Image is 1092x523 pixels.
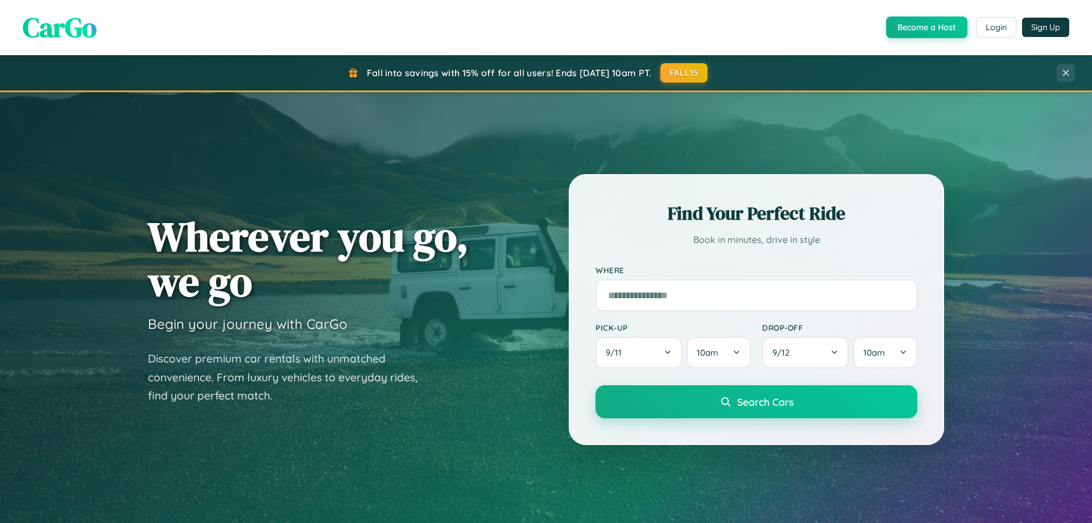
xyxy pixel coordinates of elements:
[737,396,793,408] span: Search Cars
[762,337,849,368] button: 9/12
[976,17,1016,38] button: Login
[595,385,917,418] button: Search Cars
[853,337,917,368] button: 10am
[762,323,917,332] label: Drop-off
[367,67,652,79] span: Fall into savings with 15% off for all users! Ends [DATE] 10am PT.
[148,315,348,332] h3: Begin your journey with CarGo
[595,337,682,368] button: 9/11
[686,337,751,368] button: 10am
[660,63,708,83] button: FALL15
[697,347,718,358] span: 10am
[148,214,469,304] h1: Wherever you go, we go
[1022,18,1069,37] button: Sign Up
[772,347,795,358] span: 9 / 12
[595,323,751,332] label: Pick-up
[606,347,627,358] span: 9 / 11
[595,201,917,226] h2: Find Your Perfect Ride
[595,232,917,248] p: Book in minutes, drive in style
[863,347,885,358] span: 10am
[148,349,432,405] p: Discover premium car rentals with unmatched convenience. From luxury vehicles to everyday rides, ...
[886,17,967,38] button: Become a Host
[595,265,917,275] label: Where
[23,9,97,46] span: CarGo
